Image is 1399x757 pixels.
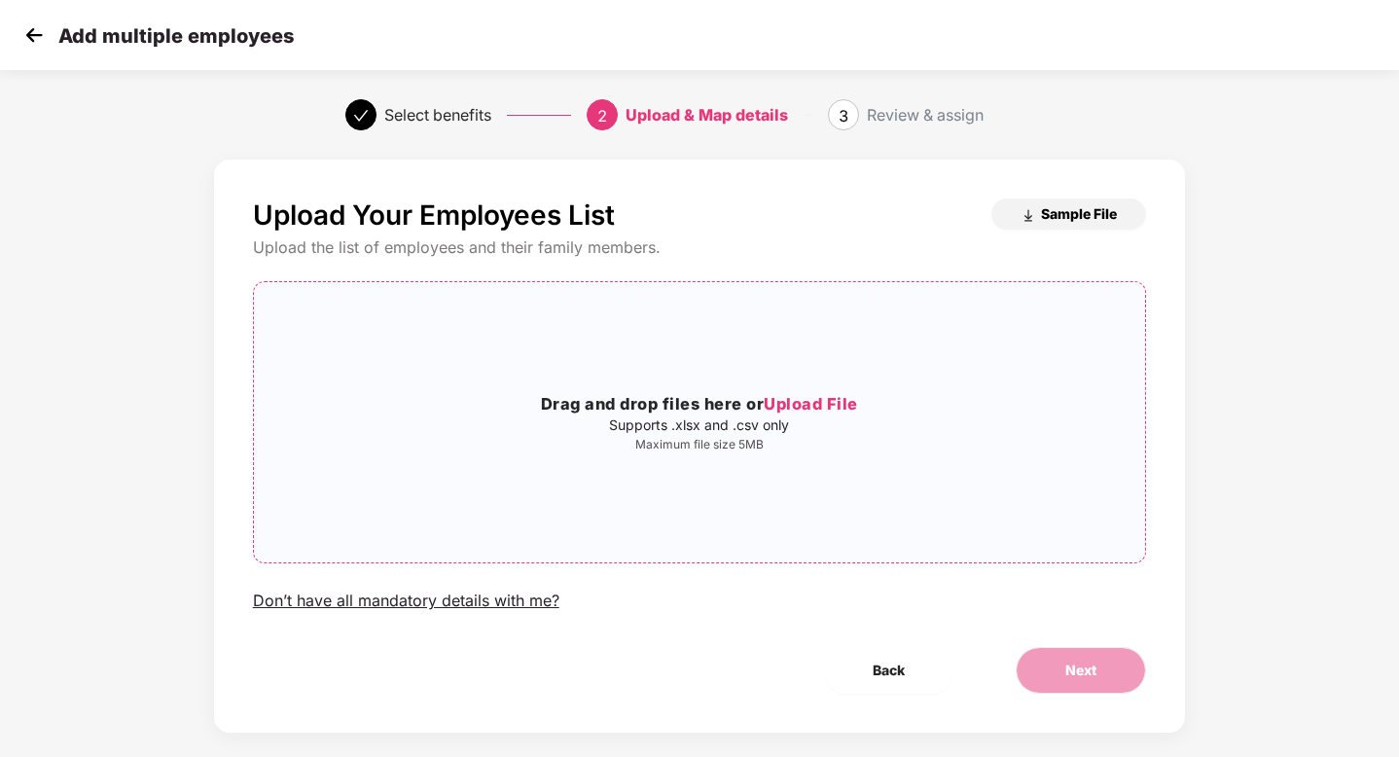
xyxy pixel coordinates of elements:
[626,99,788,130] div: Upload & Map details
[254,437,1146,452] p: Maximum file size 5MB
[867,99,984,130] div: Review & assign
[824,647,953,694] button: Back
[597,106,607,126] span: 2
[253,591,559,611] div: Don’t have all mandatory details with me?
[991,198,1146,230] button: Sample File
[254,392,1146,417] h3: Drag and drop files here or
[839,106,848,126] span: 3
[384,99,491,130] div: Select benefits
[1021,208,1036,224] img: download_icon
[253,237,1147,258] div: Upload the list of employees and their family members.
[254,417,1146,433] p: Supports .xlsx and .csv only
[19,20,49,50] img: svg+xml;base64,PHN2ZyB4bWxucz0iaHR0cDovL3d3dy53My5vcmcvMjAwMC9zdmciIHdpZHRoPSIzMCIgaGVpZ2h0PSIzMC...
[58,24,294,48] p: Add multiple employees
[1041,204,1117,223] span: Sample File
[1016,647,1146,694] button: Next
[254,282,1146,562] span: Drag and drop files here orUpload FileSupports .xlsx and .csv onlyMaximum file size 5MB
[253,198,615,232] p: Upload Your Employees List
[873,660,905,681] span: Back
[353,108,369,124] span: check
[764,394,858,414] span: Upload File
